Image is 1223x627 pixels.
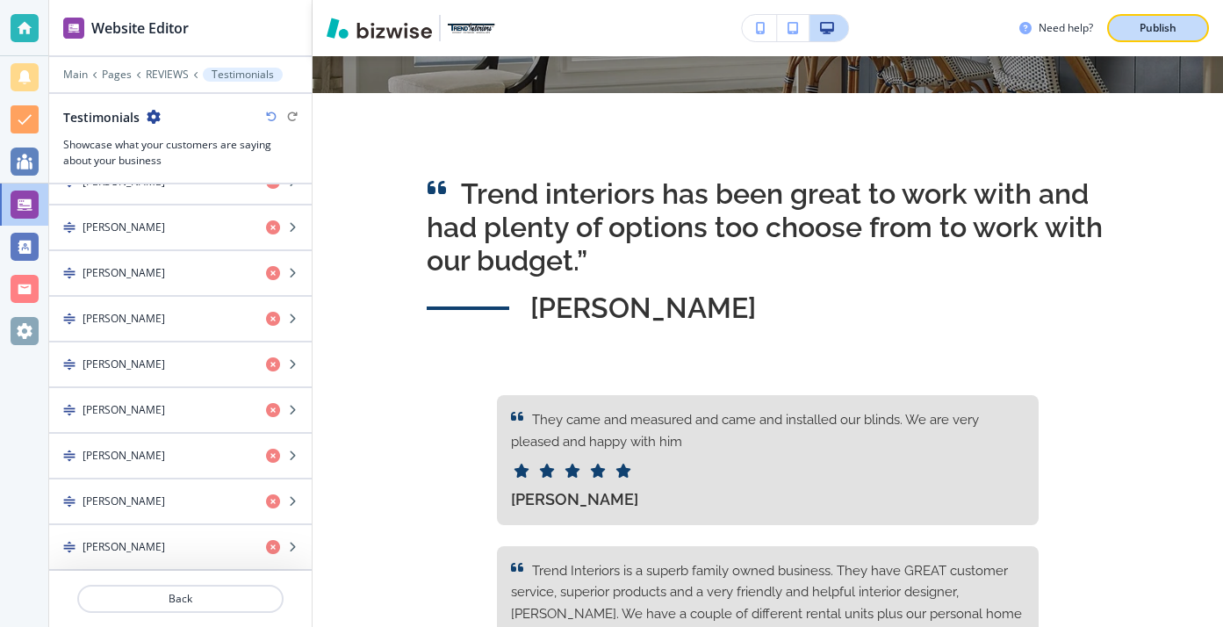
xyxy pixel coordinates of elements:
[63,358,76,371] img: Drag
[1039,20,1093,36] h3: Need help?
[63,313,76,325] img: Drag
[146,68,189,81] button: REVIEWS
[63,495,76,508] img: Drag
[63,137,298,169] h3: Showcase what your customers are saying about your business
[49,205,312,251] button: Drag[PERSON_NAME]
[1107,14,1209,42] button: Publish
[83,357,165,372] h4: [PERSON_NAME]
[83,448,165,464] h4: [PERSON_NAME]
[49,434,312,479] button: Drag[PERSON_NAME]
[511,409,1025,452] p: They came and measured and came and installed our blinds. We are very pleased and happy with him
[448,23,495,33] img: Your Logo
[83,494,165,509] h4: [PERSON_NAME]
[83,265,165,281] h4: [PERSON_NAME]
[91,18,189,39] h2: Website Editor
[327,18,432,39] img: Bizwise Logo
[49,297,312,342] button: Drag[PERSON_NAME]
[63,541,76,553] img: Drag
[1140,20,1176,36] p: Publish
[63,404,76,416] img: Drag
[49,479,312,525] button: Drag[PERSON_NAME]
[83,311,165,327] h4: [PERSON_NAME]
[530,292,756,325] h2: [PERSON_NAME]
[427,177,1110,277] h2: Trend interiors has been great to work with and had plenty of options too choose from to work wit...
[49,525,312,571] button: Drag[PERSON_NAME]
[83,220,165,235] h4: [PERSON_NAME]
[49,388,312,434] button: Drag[PERSON_NAME]
[102,68,132,81] button: Pages
[511,488,1025,511] p: [PERSON_NAME]
[63,267,76,279] img: Drag
[79,591,282,607] p: Back
[212,68,274,81] p: Testimonials
[63,68,88,81] button: Main
[63,18,84,39] img: editor icon
[49,251,312,297] button: Drag[PERSON_NAME]
[63,221,76,234] img: Drag
[63,108,140,126] h2: Testimonials
[63,450,76,462] img: Drag
[77,585,284,613] button: Back
[83,402,165,418] h4: [PERSON_NAME]
[203,68,283,82] button: Testimonials
[49,342,312,388] button: Drag[PERSON_NAME]
[83,539,165,555] h4: [PERSON_NAME]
